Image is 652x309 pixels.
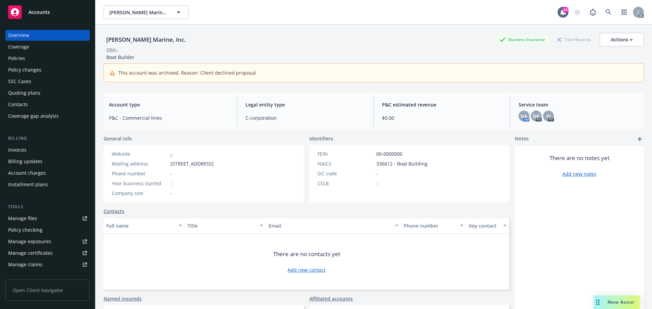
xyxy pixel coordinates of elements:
div: SSC Cases [8,76,31,87]
div: Invoices [8,144,26,155]
a: Add new contact [288,266,326,273]
span: P&C estimated revenue [382,101,502,108]
div: Policies [8,53,25,64]
span: P&C - Commercial lines [109,114,229,121]
a: Coverage [5,41,90,52]
div: Account charges [8,168,46,178]
div: Tools [5,204,90,210]
span: NA [521,113,527,120]
button: Full name [104,217,185,234]
div: [PERSON_NAME] Marine, Inc. [104,35,188,44]
span: 00-0000000 [376,150,402,157]
div: Drag to move [594,295,602,309]
a: Quoting plans [5,88,90,98]
div: Coverage gap analysis [8,111,59,121]
span: There are no contacts yet [273,250,340,258]
div: Manage claims [8,259,42,270]
div: Policy checking [8,225,42,235]
button: Key contact [466,217,509,234]
a: Manage files [5,213,90,224]
a: Overview [5,30,90,41]
div: Business Insurance [496,35,548,44]
a: Contacts [104,208,124,215]
div: CSLB [318,180,374,187]
div: Phone number [112,170,168,177]
a: Installment plans [5,179,90,190]
button: Actions [600,33,644,46]
div: NAICS [318,160,374,167]
span: C-corporation [246,114,365,121]
button: Nova Assist [594,295,640,309]
a: Accounts [5,3,90,22]
div: Installment plans [8,179,48,190]
a: Add new notes [562,170,596,177]
span: - [170,180,172,187]
div: Manage certificates [8,248,53,258]
a: Switch app [617,5,631,19]
span: Open Client Navigator [5,279,90,301]
a: Report a Bug [586,5,600,19]
span: - [376,180,378,187]
div: Mailing address [112,160,168,167]
div: Year business started [112,180,168,187]
a: Manage claims [5,259,90,270]
span: Service team [519,101,638,108]
div: Website [112,150,168,157]
span: Accounts [29,9,50,15]
span: $0.00 [382,114,502,121]
span: - [376,170,378,177]
span: Legal entity type [246,101,365,108]
span: - [170,170,172,177]
div: Overview [8,30,29,41]
span: [PERSON_NAME] Marine, Inc. [109,9,168,16]
span: 336612 - Boat Building [376,160,428,167]
div: SIC code [318,170,374,177]
a: Account charges [5,168,90,178]
span: Identifiers [309,135,333,142]
a: Policy checking [5,225,90,235]
span: NP [533,113,540,120]
a: Affiliated accounts [309,295,353,302]
span: - [170,190,172,197]
span: Boat Builder [106,54,134,60]
a: SSC Cases [5,76,90,87]
button: Phone number [401,217,466,234]
span: PJ [546,113,551,120]
div: Title [187,222,256,229]
button: [PERSON_NAME] Marine, Inc. [104,5,188,19]
button: Title [185,217,266,234]
div: Email [269,222,391,229]
a: add [636,135,644,143]
a: - [170,151,172,157]
a: Invoices [5,144,90,155]
div: Billing updates [8,156,42,167]
div: Manage exposures [8,236,51,247]
a: Billing updates [5,156,90,167]
div: Coverage [8,41,29,52]
div: Contacts [8,99,28,110]
div: DBA: - [106,46,119,54]
a: Manage exposures [5,236,90,247]
a: Coverage gap analysis [5,111,90,121]
div: Actions [611,33,633,46]
div: Company size [112,190,168,197]
div: Policy changes [8,64,41,75]
a: Search [602,5,615,19]
span: General info [104,135,132,142]
button: Email [266,217,401,234]
div: Manage BORs [8,271,40,282]
div: Full name [106,222,175,229]
span: This account was archived. Reason: Client declined proposal [118,69,256,76]
div: Manage files [8,213,37,224]
div: Quoting plans [8,88,40,98]
div: Key contact [469,222,499,229]
a: Start snowing [570,5,584,19]
div: Billing [5,135,90,142]
span: Notes [515,135,529,143]
a: Policy changes [5,64,90,75]
span: Account type [109,101,229,108]
div: Total Rewards [554,35,594,44]
span: [STREET_ADDRESS] [170,160,214,167]
div: Phone number [404,222,456,229]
